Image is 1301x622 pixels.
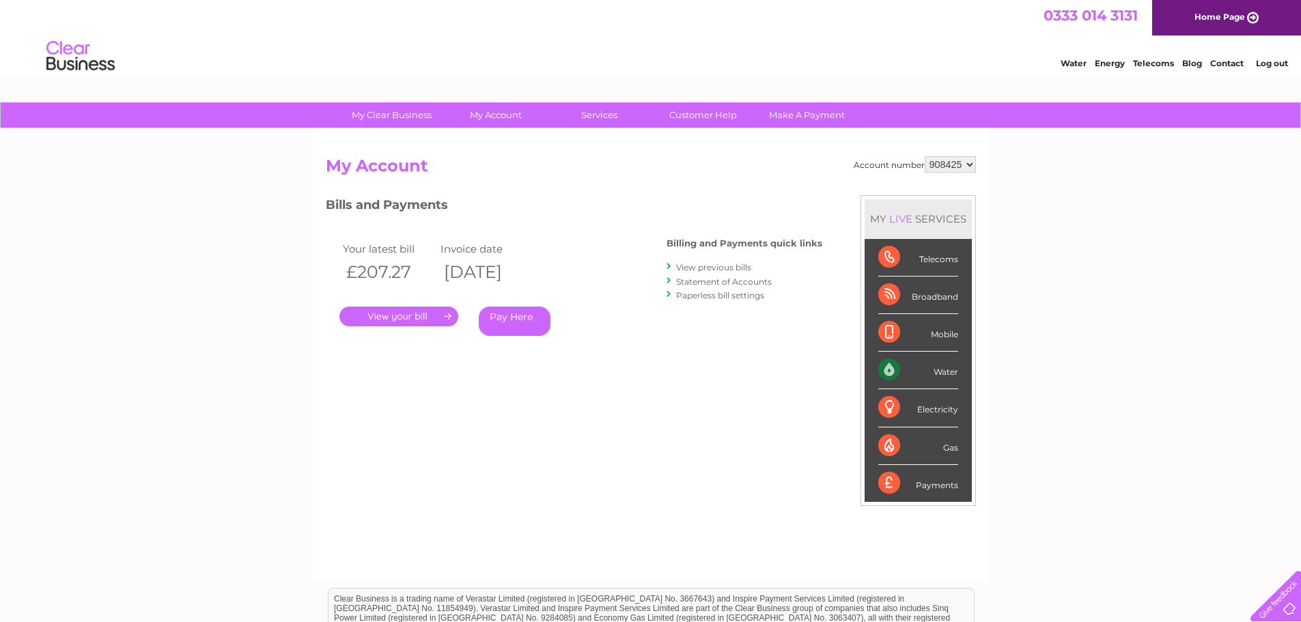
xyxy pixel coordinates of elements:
[339,240,438,258] td: Your latest bill
[878,239,958,277] div: Telecoms
[865,199,972,238] div: MY SERVICES
[878,427,958,465] div: Gas
[1133,58,1174,68] a: Telecoms
[751,102,863,128] a: Make A Payment
[647,102,759,128] a: Customer Help
[667,238,822,249] h4: Billing and Payments quick links
[437,258,535,286] th: [DATE]
[1210,58,1244,68] a: Contact
[439,102,552,128] a: My Account
[339,258,438,286] th: £207.27
[878,314,958,352] div: Mobile
[878,465,958,502] div: Payments
[479,307,550,336] a: Pay Here
[1044,7,1138,24] a: 0333 014 3131
[437,240,535,258] td: Invoice date
[46,36,115,77] img: logo.png
[335,102,448,128] a: My Clear Business
[326,156,976,182] h2: My Account
[1095,58,1125,68] a: Energy
[1182,58,1202,68] a: Blog
[878,389,958,427] div: Electricity
[543,102,656,128] a: Services
[339,307,458,326] a: .
[878,352,958,389] div: Water
[676,277,772,287] a: Statement of Accounts
[886,212,915,225] div: LIVE
[326,195,822,219] h3: Bills and Payments
[878,277,958,314] div: Broadband
[676,290,764,300] a: Paperless bill settings
[1256,58,1288,68] a: Log out
[1061,58,1087,68] a: Water
[854,156,976,173] div: Account number
[328,8,974,66] div: Clear Business is a trading name of Verastar Limited (registered in [GEOGRAPHIC_DATA] No. 3667643...
[676,262,751,272] a: View previous bills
